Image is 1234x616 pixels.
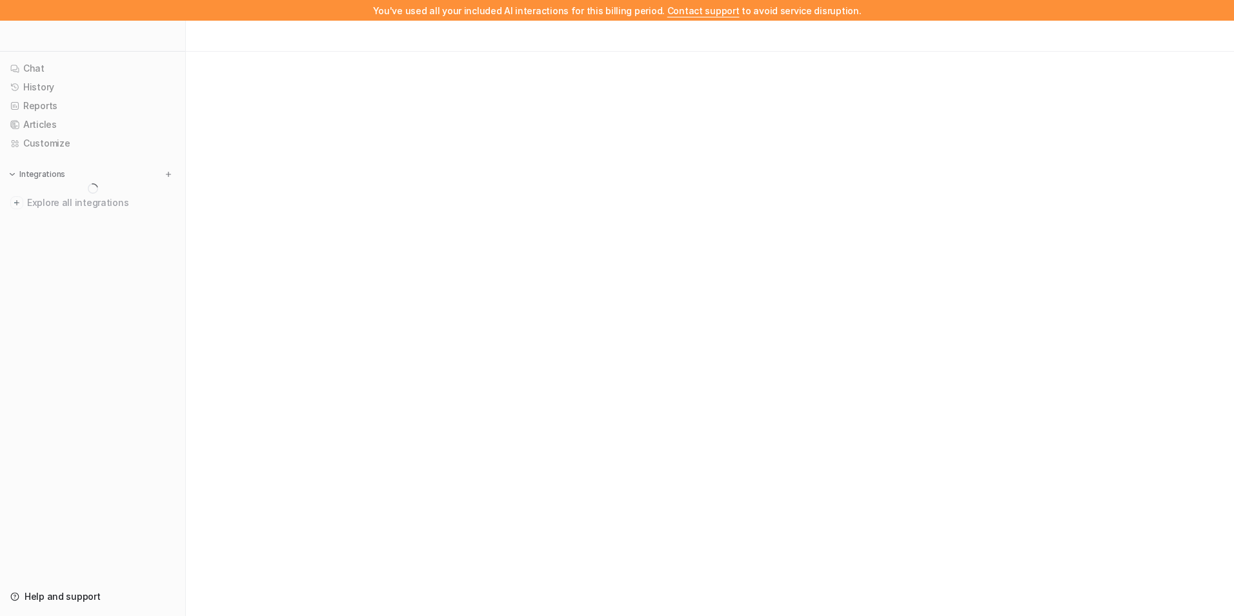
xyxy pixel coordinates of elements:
[5,588,180,606] a: Help and support
[5,134,180,152] a: Customize
[5,78,180,96] a: History
[19,169,65,180] p: Integrations
[27,192,175,213] span: Explore all integrations
[5,168,69,181] button: Integrations
[10,196,23,209] img: explore all integrations
[5,116,180,134] a: Articles
[667,5,740,16] span: Contact support
[5,59,180,77] a: Chat
[164,170,173,179] img: menu_add.svg
[5,194,180,212] a: Explore all integrations
[5,97,180,115] a: Reports
[8,170,17,179] img: expand menu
